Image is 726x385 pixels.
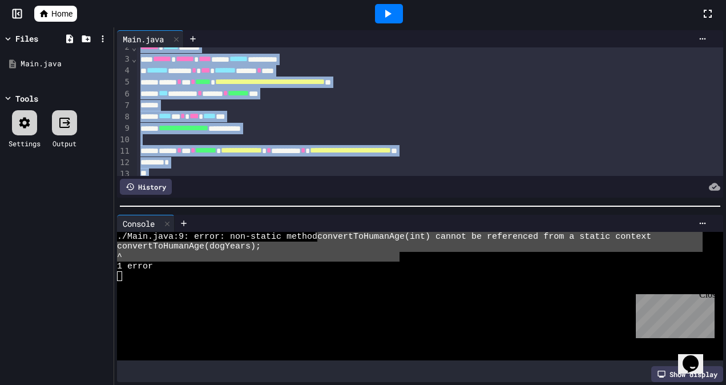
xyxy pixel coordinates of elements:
div: Chat with us now!Close [5,5,79,73]
span: Fold line [131,54,137,63]
div: 11 [117,146,131,157]
div: 5 [117,77,131,88]
div: Main.java [21,58,110,70]
span: convertToHumanAge(int) cannot be referenced from a static context [317,232,651,242]
span: Home [51,8,72,19]
div: Settings [9,138,41,149]
iframe: chat widget [678,339,715,374]
div: 4 [117,65,131,77]
div: 6 [117,89,131,100]
div: Output [53,138,76,149]
span: convertToHumanAge(dogYears); [117,242,261,251]
div: 13 [117,169,131,180]
div: 10 [117,134,131,146]
span: ./Main.java:9: error: non-static method [117,232,317,242]
div: 7 [117,100,131,111]
iframe: chat widget [631,290,715,338]
div: Main.java [117,30,184,47]
div: Show display [651,366,723,382]
div: 12 [117,157,131,169]
div: 3 [117,54,131,65]
span: 1 error [117,262,153,271]
div: Console [117,215,175,232]
div: 9 [117,123,131,134]
div: Main.java [117,33,170,45]
div: History [120,179,172,195]
div: 2 [117,42,131,53]
div: Files [15,33,38,45]
div: Console [117,218,160,230]
span: ^ [117,252,122,262]
div: Tools [15,93,38,105]
div: 8 [117,111,131,123]
span: Fold line [131,43,137,52]
a: Home [34,6,77,22]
